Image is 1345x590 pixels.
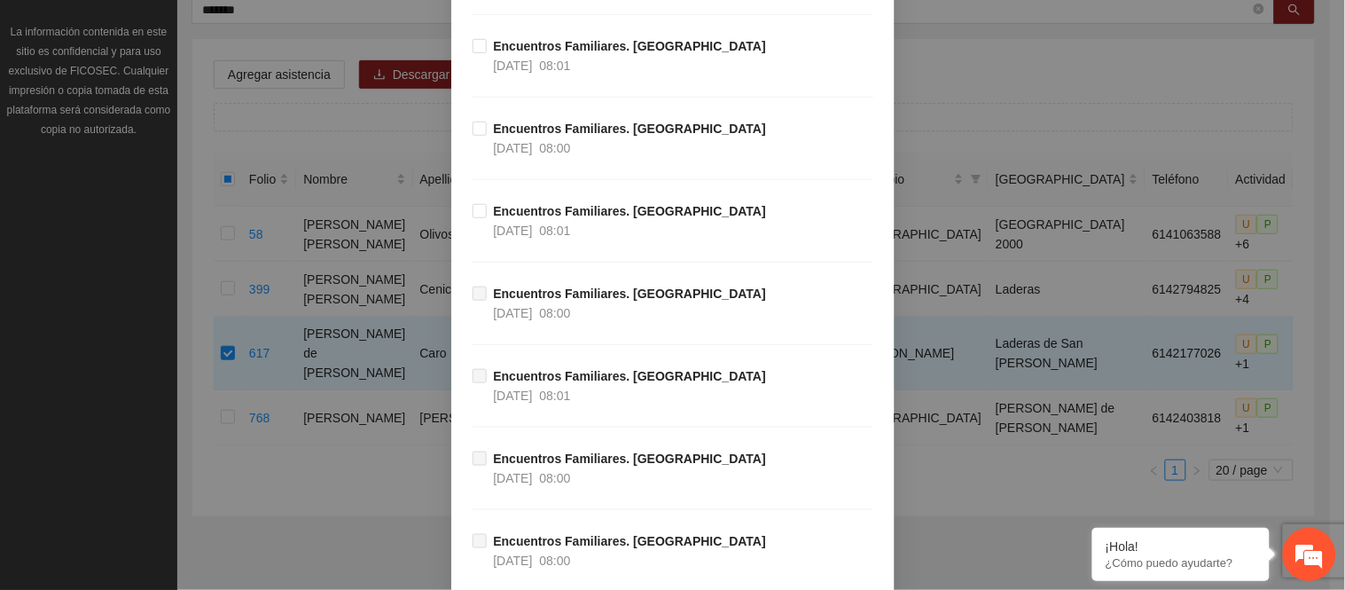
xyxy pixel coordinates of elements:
span: 08:01 [540,224,571,238]
p: ¿Cómo puedo ayudarte? [1106,556,1256,570]
span: [DATE] [494,389,533,403]
strong: Encuentros Familiares. [GEOGRAPHIC_DATA] [494,369,767,383]
div: Chatee con nosotros ahora [92,90,298,114]
span: [DATE] [494,554,533,568]
strong: Encuentros Familiares. [GEOGRAPHIC_DATA] [494,452,767,466]
span: Estamos en línea. [103,193,245,373]
span: 08:01 [540,59,571,73]
strong: Encuentros Familiares. [GEOGRAPHIC_DATA] [494,204,767,218]
span: 08:00 [540,306,571,320]
strong: Encuentros Familiares. [GEOGRAPHIC_DATA] [494,39,767,53]
span: [DATE] [494,306,533,320]
span: [DATE] [494,471,533,485]
div: Minimizar ventana de chat en vivo [291,9,333,51]
strong: Encuentros Familiares. [GEOGRAPHIC_DATA] [494,122,767,136]
textarea: Escriba su mensaje y pulse “Intro” [9,397,338,460]
span: [DATE] [494,141,533,155]
strong: Encuentros Familiares. [GEOGRAPHIC_DATA] [494,287,767,301]
span: [DATE] [494,224,533,238]
div: ¡Hola! [1106,539,1256,554]
span: 08:00 [540,141,571,155]
span: 08:01 [540,389,571,403]
span: [DATE] [494,59,533,73]
span: 08:00 [540,554,571,568]
strong: Encuentros Familiares. [GEOGRAPHIC_DATA] [494,534,767,548]
span: 08:00 [540,471,571,485]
